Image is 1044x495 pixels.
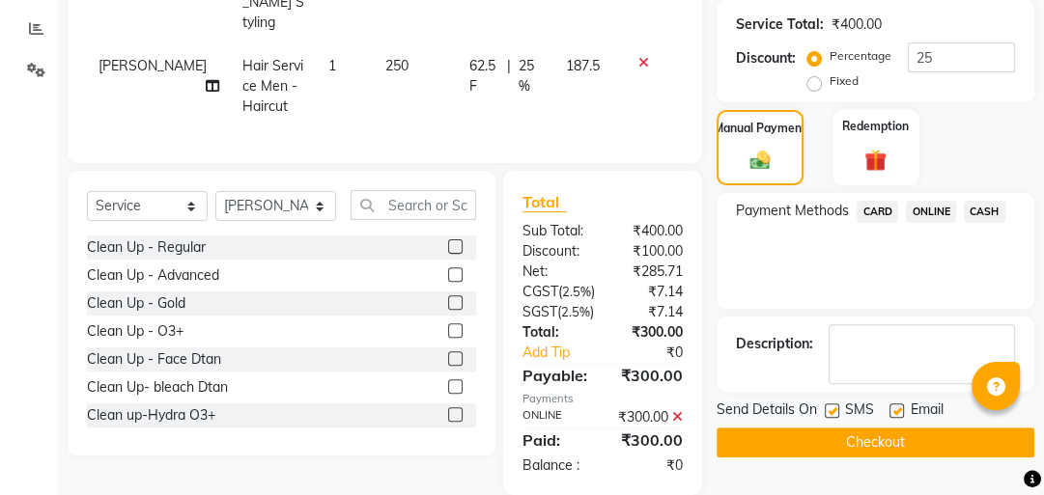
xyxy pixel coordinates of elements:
span: 1 [328,57,336,74]
div: ₹300.00 [603,407,697,427]
div: Clean Up - O3+ [87,321,183,342]
span: Email [910,399,943,424]
div: ₹7.14 [608,302,697,322]
label: Fixed [830,72,859,90]
span: Total [522,192,567,212]
div: Paid: [508,428,603,452]
button: Checkout [717,427,1034,457]
span: | [507,56,511,96]
div: ONLINE [508,407,603,427]
div: Clean Up- bleach Dtan [87,377,228,398]
div: ₹300.00 [603,322,697,343]
div: ₹300.00 [603,428,697,452]
div: ₹100.00 [603,241,697,261]
span: CARD [857,201,898,223]
div: Clean Up - Regular [87,237,206,258]
div: Clean Up - Face Dtan [87,349,221,370]
span: 187.5 [566,57,600,74]
span: [PERSON_NAME] [99,57,207,74]
span: Hair Service Men - Haircut [242,57,303,115]
div: Clean up-Hydra O3+ [87,405,215,426]
div: ₹7.14 [609,282,697,302]
span: CASH [964,201,1005,223]
div: Description: [736,334,813,354]
label: Percentage [830,47,891,65]
div: Discount: [736,48,796,69]
div: Payable: [508,364,603,387]
div: Net: [508,261,603,282]
div: Clean Up - Advanced [87,265,219,286]
span: 250 [385,57,409,74]
div: Sub Total: [508,221,603,241]
span: SGST [522,303,557,320]
span: ONLINE [906,201,956,223]
div: Balance : [508,455,603,476]
span: CGST [522,283,558,300]
div: Payments [522,391,683,407]
div: Clean Up - Gold [87,293,185,314]
span: Send Details On [717,399,817,424]
div: ₹0 [619,343,698,363]
img: _gift.svg [858,147,893,174]
input: Search or Scan [351,190,476,220]
label: Redemption [842,118,909,135]
div: ₹400.00 [832,14,882,35]
div: Total: [508,322,603,343]
img: _cash.svg [744,149,776,172]
span: 62.5 F [469,56,499,96]
div: ( ) [508,302,608,322]
a: Add Tip [508,343,618,363]
div: Service Total: [736,14,824,35]
div: ₹285.71 [603,261,697,282]
span: SMS [845,399,874,424]
div: ₹300.00 [603,364,697,387]
div: ( ) [508,282,609,302]
div: ₹0 [603,455,697,476]
span: Payment Methods [736,201,849,221]
span: 2.5% [562,284,591,299]
span: 2.5% [561,304,590,319]
div: Discount: [508,241,603,261]
label: Manual Payment [714,120,806,137]
span: 25 % [519,56,543,96]
div: ₹400.00 [603,221,697,241]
